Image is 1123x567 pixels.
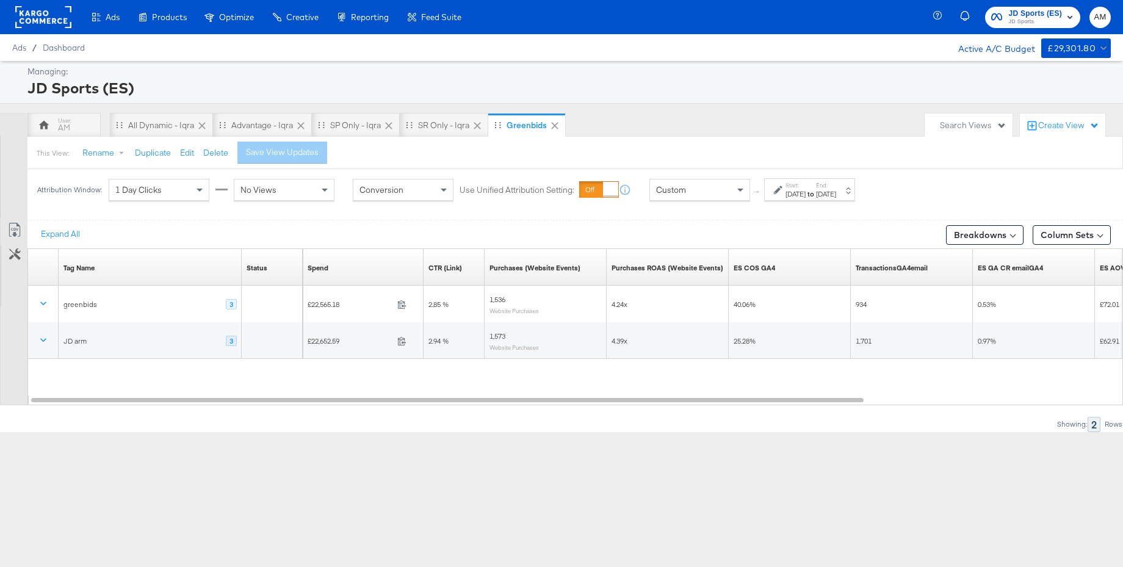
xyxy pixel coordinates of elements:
span: Conversion [359,184,403,195]
a: The total amount spent to date. [308,263,328,273]
div: Rows [1104,420,1123,428]
span: Ads [106,12,120,22]
button: AM [1089,7,1111,28]
div: Drag to reorder tab [494,121,501,128]
span: £72.01 [1100,300,1119,309]
span: No Views [240,184,276,195]
a: The number of times a purchase was made tracked by your Custom Audience pixel on your website aft... [489,263,580,273]
sub: Website Purchases [489,307,539,314]
div: Drag to reorder tab [406,121,413,128]
div: All Dynamic - Iqra [128,120,194,131]
div: 3 [226,336,237,347]
span: 40.06% [734,300,756,309]
div: 2 [1088,417,1100,432]
button: Rename [74,142,137,164]
span: JD Sports [1008,17,1062,27]
button: Delete [203,147,228,159]
div: SP only - Iqra [330,120,381,131]
div: Drag to reorder tab [219,121,226,128]
div: [DATE] [816,189,836,199]
span: Creative [286,12,319,22]
div: JD Sports (ES) [27,78,1108,98]
button: Breakdowns [946,225,1024,245]
div: Active A/C Budget [945,38,1035,57]
span: ↑ [751,190,763,194]
div: This View: [37,148,69,158]
span: 0.53% [978,300,996,309]
label: End: [816,181,836,189]
span: Reporting [351,12,389,22]
a: The number of clicks received on a link in your ad divided by the number of impressions. [428,263,462,273]
span: Ads [12,43,26,52]
button: Duplicate [135,147,171,159]
span: £22,652.59 [308,336,392,345]
div: 3 [226,299,237,310]
span: Optimize [219,12,254,22]
a: Conversion rate [978,263,1043,273]
span: AM [1094,10,1106,24]
div: ES GA CR emailGA4 [978,263,1043,273]
div: Drag to reorder tab [116,121,123,128]
span: 4.39x [612,336,627,345]
label: Use Unified Attribution Setting: [460,184,574,196]
button: £29,301.80 [1041,38,1111,58]
div: Greenbids [507,120,547,131]
a: Transactions - The total number of transactions [856,263,928,273]
span: / [26,43,43,52]
div: Managing: [27,66,1108,78]
label: Start: [785,181,806,189]
button: Edit [180,147,194,159]
div: Create View [1038,120,1099,132]
span: £62.91 [1100,336,1119,345]
div: CTR (Link) [428,263,462,273]
div: Showing: [1056,420,1088,428]
div: Purchases (Website Events) [489,263,580,273]
div: Drag to reorder tab [318,121,325,128]
div: £29,301.80 [1047,41,1096,56]
span: 1,536 [489,295,505,304]
div: greenbids [63,300,97,309]
a: Tag Name [63,263,95,273]
div: Attribution Window: [37,186,103,194]
span: 0.97% [978,336,996,345]
div: Search Views [940,120,1006,131]
div: [DATE] [785,189,806,199]
div: Status [247,263,267,273]
div: SR only - Iqra [418,120,469,131]
a: Dashboard [43,43,85,52]
div: TransactionsGA4email [856,263,928,273]
div: JD arm [63,336,87,346]
div: AM [58,122,70,134]
span: Custom [656,184,686,195]
span: 4.24x [612,300,627,309]
button: Column Sets [1033,225,1111,245]
span: 1 Day Clicks [115,184,162,195]
a: Shows the current state of your Ad Campaign. [247,263,267,273]
span: JD Sports (ES) [1008,7,1062,20]
a: The total value of the purchase actions divided by spend tracked by your Custom Audience pixel on... [612,263,723,273]
span: 934 [856,300,867,309]
div: Spend [308,263,328,273]
span: Feed Suite [421,12,461,22]
span: 25.28% [734,336,756,345]
strong: to [806,189,816,198]
div: Purchases ROAS (Website Events) [612,263,723,273]
div: Advantage - Iqra [231,120,293,131]
a: ES COS GA4 [734,263,775,273]
button: Expand All [32,223,88,245]
span: 1,573 [489,331,505,341]
span: £22,565.18 [308,300,392,309]
button: JD Sports (ES)JD Sports [985,7,1080,28]
span: 2.94 % [428,336,449,345]
sub: Website Purchases [489,344,539,351]
span: Products [152,12,187,22]
span: 2.85 % [428,300,449,309]
span: 1,701 [856,336,872,345]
